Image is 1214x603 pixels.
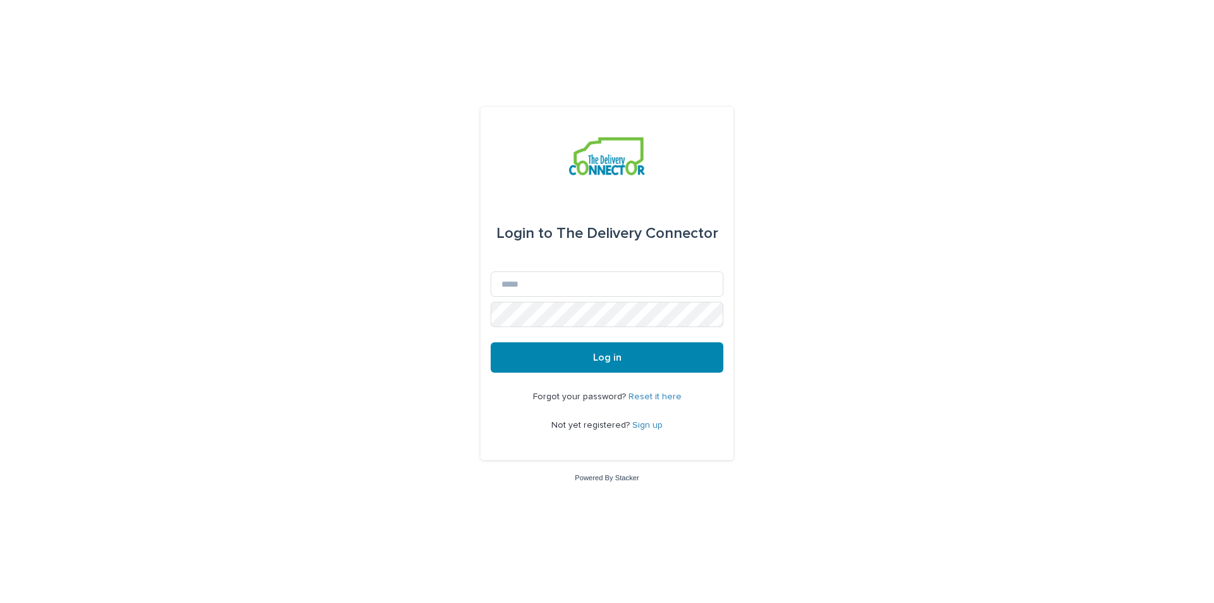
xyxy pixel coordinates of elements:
[551,421,632,430] span: Not yet registered?
[496,226,553,241] span: Login to
[533,392,628,401] span: Forgot your password?
[628,392,682,401] a: Reset it here
[569,137,644,175] img: aCWQmA6OSGG0Kwt8cj3c
[491,342,723,373] button: Log in
[575,474,639,482] a: Powered By Stacker
[496,216,718,251] div: The Delivery Connector
[593,352,622,363] span: Log in
[632,421,663,430] a: Sign up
